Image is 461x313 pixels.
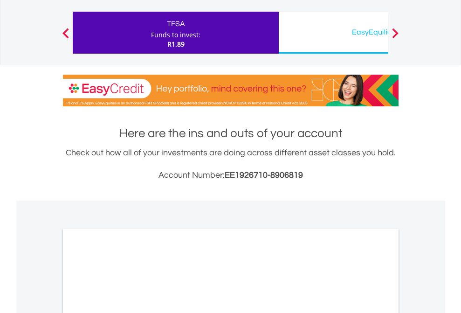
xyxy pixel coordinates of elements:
[63,169,399,182] h3: Account Number:
[56,33,75,42] button: Previous
[151,30,200,40] div: Funds to invest:
[167,40,185,49] span: R1.89
[78,17,273,30] div: TFSA
[225,171,303,180] span: EE1926710-8906819
[63,146,399,182] div: Check out how all of your investments are doing across different asset classes you hold.
[63,125,399,142] h1: Here are the ins and outs of your account
[63,75,399,106] img: EasyCredit Promotion Banner
[386,33,405,42] button: Next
